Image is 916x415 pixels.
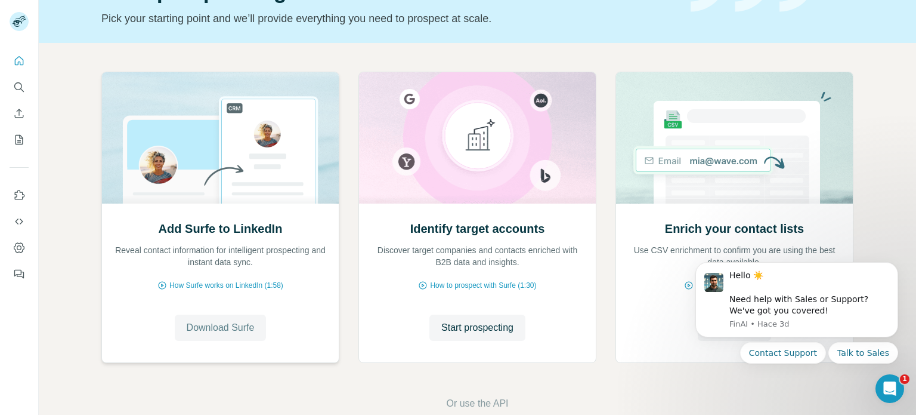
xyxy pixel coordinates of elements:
[169,280,283,291] span: How Surfe works on LinkedIn (1:58)
[10,76,29,98] button: Search
[615,72,853,204] img: Enrich your contact lists
[101,10,676,27] p: Pick your starting point and we’ll provide everything you need to prospect at scale.
[175,315,267,341] button: Download Surfe
[429,315,525,341] button: Start prospecting
[371,244,584,268] p: Discover target companies and contacts enriched with B2B data and insights.
[114,244,327,268] p: Reveal contact information for intelligent prospecting and instant data sync.
[900,374,909,384] span: 1
[10,237,29,259] button: Dashboard
[677,248,916,409] iframe: Intercom notifications mensaje
[628,244,841,268] p: Use CSV enrichment to confirm you are using the best data available.
[10,103,29,124] button: Enrich CSV
[159,220,283,237] h2: Add Surfe to LinkedIn
[665,220,804,237] h2: Enrich your contact lists
[441,321,513,335] span: Start prospecting
[410,220,545,237] h2: Identify target accounts
[358,72,596,204] img: Identify target accounts
[875,374,904,403] iframe: Intercom live chat
[10,129,29,150] button: My lists
[187,321,255,335] span: Download Surfe
[10,185,29,206] button: Use Surfe on LinkedIn
[101,72,339,204] img: Add Surfe to LinkedIn
[430,280,536,291] span: How to prospect with Surfe (1:30)
[10,263,29,285] button: Feedback
[10,50,29,72] button: Quick start
[446,396,508,411] button: Or use the API
[10,211,29,232] button: Use Surfe API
